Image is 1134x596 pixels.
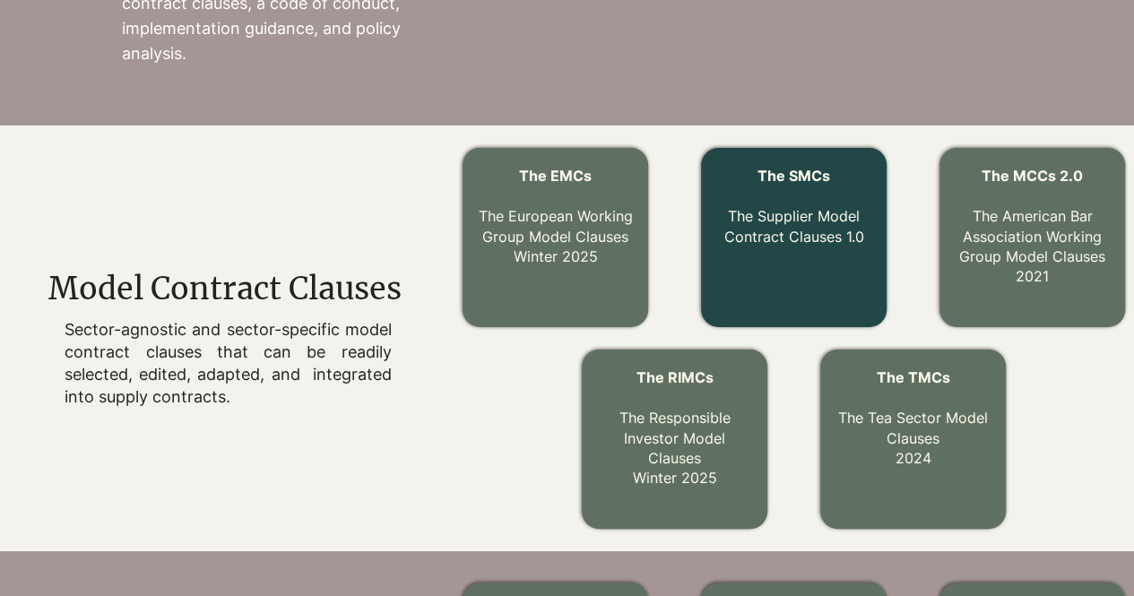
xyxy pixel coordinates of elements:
a: The Supplier Model Contract Clauses 1.0 [723,207,863,245]
span: The RIMCs [636,368,714,386]
a: The RIMCs The Responsible Investor Model ClausesWinter 2025 [619,368,731,487]
p: Sector-agnostic and sector-specific model contract clauses that can be readily selected, edited, ... [65,318,391,409]
span: The TMCs [876,368,949,386]
a: The TMCs The Tea Sector Model Clauses2024 [838,368,988,467]
span: The EMCs [519,167,592,185]
span: The MCCs 2.0 [982,167,1083,185]
a: The MCCs 2.0 The American Bar Association Working Group Model Clauses2021 [959,167,1105,285]
div: main content [46,268,423,409]
a: The SMCs [757,167,830,185]
span: Model Contract Clauses [48,270,402,307]
a: The EMCs The European Working Group Model ClausesWinter 2025 [479,167,633,265]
